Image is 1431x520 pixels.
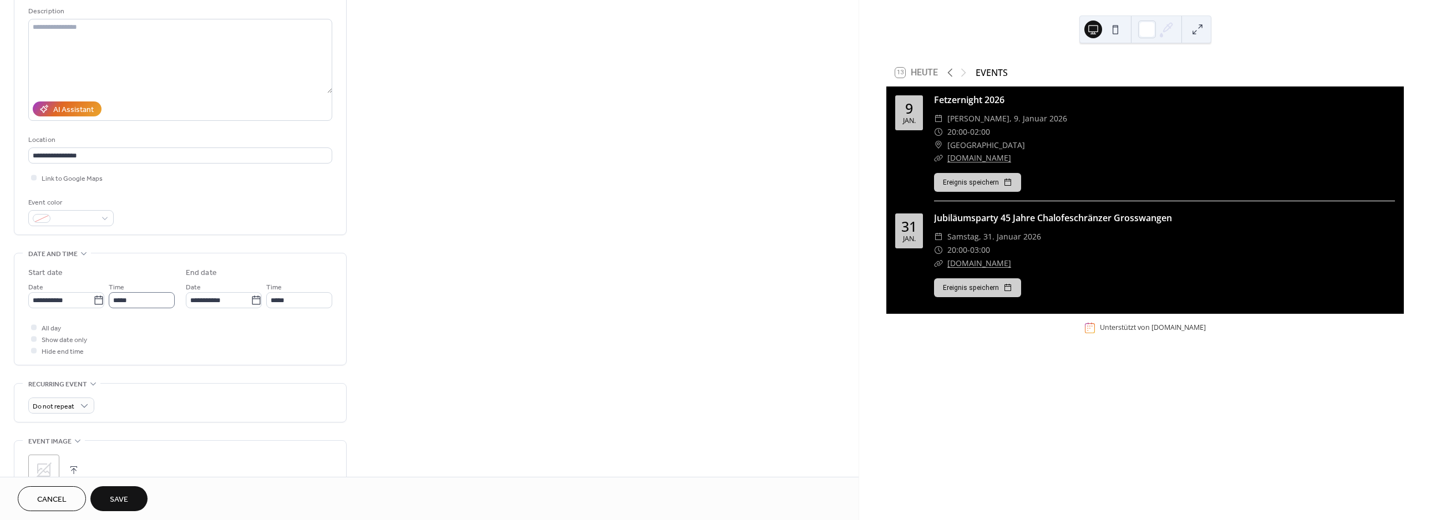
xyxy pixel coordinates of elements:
[934,230,943,243] div: ​
[110,494,128,506] span: Save
[967,243,970,257] span: -
[934,257,943,270] div: ​
[934,139,943,152] div: ​
[934,94,1004,106] a: Fetzernight 2026
[28,379,87,390] span: Recurring event
[28,197,111,208] div: Event color
[934,112,943,125] div: ​
[947,152,1011,163] a: [DOMAIN_NAME]
[903,236,916,243] div: Jan.
[37,494,67,506] span: Cancel
[903,118,916,125] div: Jan.
[970,125,990,139] span: 02:00
[109,282,124,293] span: Time
[186,267,217,279] div: End date
[947,125,967,139] span: 20:00
[42,334,87,346] span: Show date only
[28,282,43,293] span: Date
[266,282,282,293] span: Time
[947,112,1067,125] span: [PERSON_NAME], 9. Januar 2026
[33,101,102,116] button: AI Assistant
[18,486,86,511] button: Cancel
[905,101,913,115] div: 9
[53,104,94,116] div: AI Assistant
[947,243,967,257] span: 20:00
[42,173,103,185] span: Link to Google Maps
[934,125,943,139] div: ​
[186,282,201,293] span: Date
[1151,323,1206,333] a: [DOMAIN_NAME]
[28,248,78,260] span: Date and time
[28,436,72,447] span: Event image
[934,243,943,257] div: ​
[42,323,61,334] span: All day
[967,125,970,139] span: -
[42,346,84,358] span: Hide end time
[90,486,148,511] button: Save
[934,278,1021,297] button: Ereignis speichern
[28,6,330,17] div: Description
[1100,323,1206,333] div: Unterstützt von
[33,400,74,413] span: Do not repeat
[970,243,990,257] span: 03:00
[947,258,1011,268] a: [DOMAIN_NAME]
[901,220,917,233] div: 31
[934,212,1172,224] a: Jubiläumsparty 45 Jahre Chalofeschränzer Grosswangen
[28,267,63,279] div: Start date
[28,455,59,486] div: ;
[934,151,943,165] div: ​
[976,66,1008,79] div: EVENTS
[934,173,1021,192] button: Ereignis speichern
[947,230,1041,243] span: Samstag, 31. Januar 2026
[947,139,1025,152] span: [GEOGRAPHIC_DATA]
[28,134,330,146] div: Location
